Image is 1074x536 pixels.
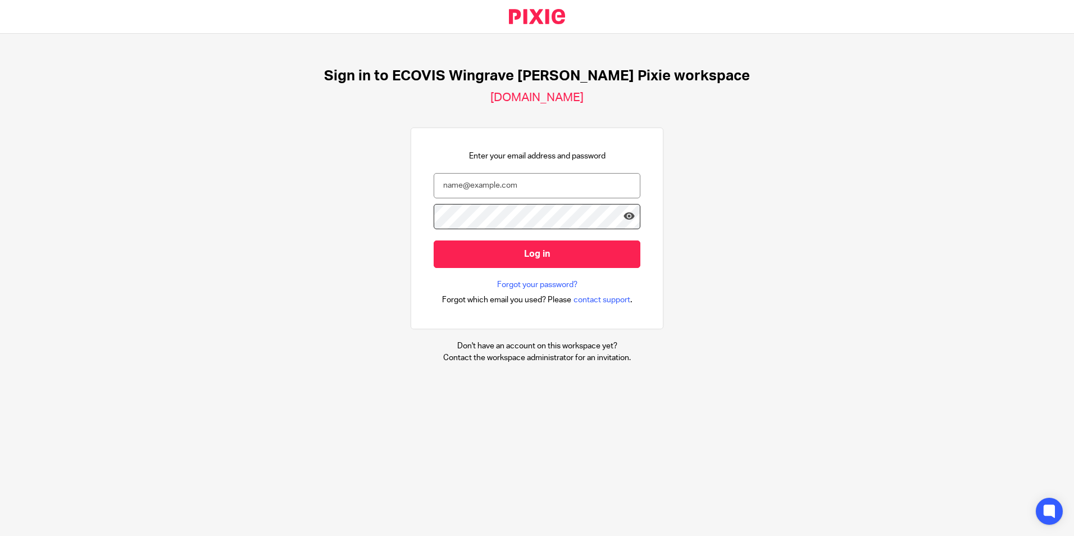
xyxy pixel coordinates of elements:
[574,294,630,306] span: contact support
[324,67,750,85] h1: Sign in to ECOVIS Wingrave [PERSON_NAME] Pixie workspace
[443,352,631,364] p: Contact the workspace administrator for an invitation.
[442,294,571,306] span: Forgot which email you used? Please
[497,279,577,290] a: Forgot your password?
[490,90,584,105] h2: [DOMAIN_NAME]
[443,340,631,352] p: Don't have an account on this workspace yet?
[442,293,632,306] div: .
[434,173,640,198] input: name@example.com
[469,151,606,162] p: Enter your email address and password
[434,240,640,268] input: Log in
